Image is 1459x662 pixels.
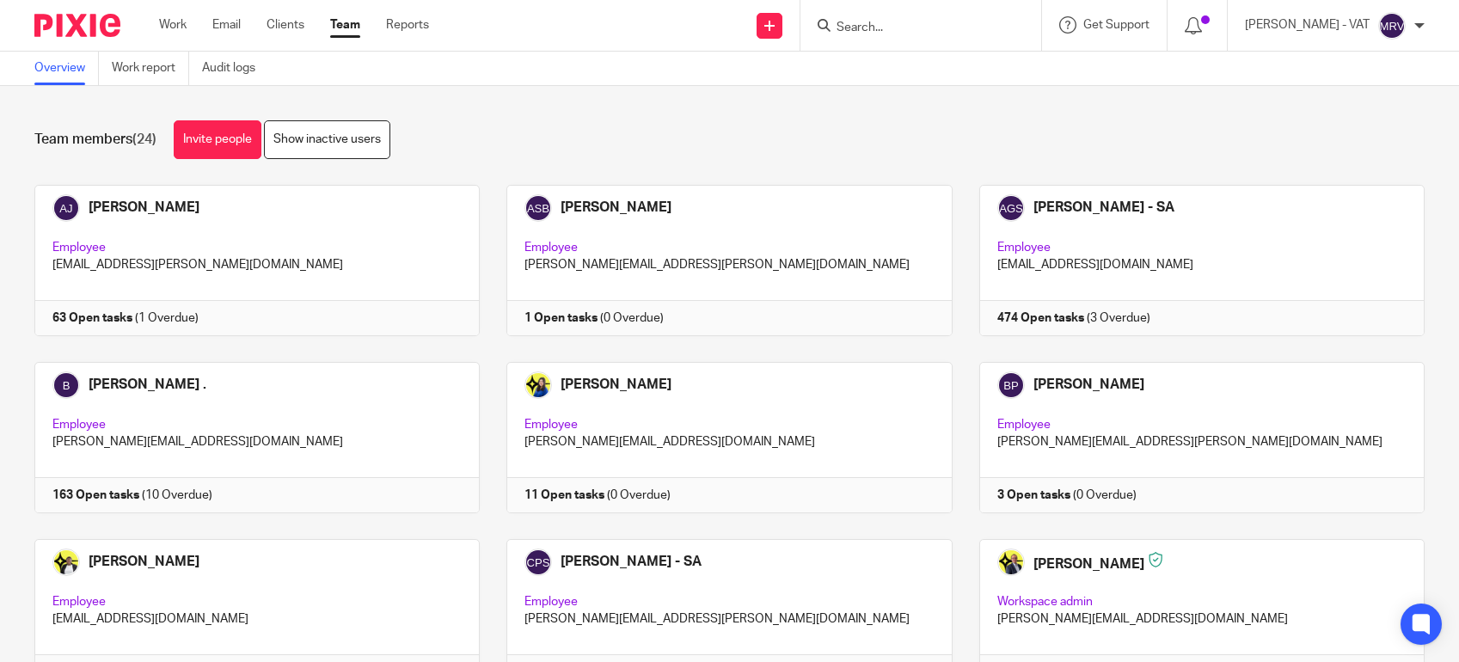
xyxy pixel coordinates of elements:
input: Search [835,21,990,36]
a: Clients [267,16,304,34]
span: (24) [132,132,156,146]
p: [PERSON_NAME] - VAT [1245,16,1370,34]
span: Get Support [1083,19,1149,31]
img: svg%3E [1378,12,1406,40]
a: Invite people [174,120,261,159]
a: Work report [112,52,189,85]
a: Team [330,16,360,34]
a: Show inactive users [264,120,390,159]
a: Work [159,16,187,34]
a: Email [212,16,241,34]
img: Pixie [34,14,120,37]
h1: Team members [34,131,156,149]
a: Overview [34,52,99,85]
a: Audit logs [202,52,268,85]
a: Reports [386,16,429,34]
